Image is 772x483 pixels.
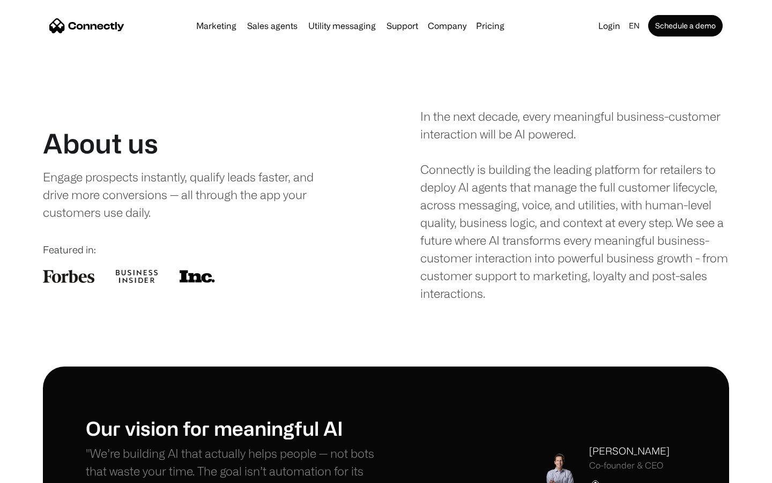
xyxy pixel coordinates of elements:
div: Engage prospects instantly, qualify leads faster, and drive more conversions — all through the ap... [43,168,336,221]
div: Featured in: [43,243,352,257]
a: Sales agents [243,21,302,30]
a: Utility messaging [304,21,380,30]
div: en [625,18,646,33]
h1: Our vision for meaningful AI [86,416,386,440]
a: Support [382,21,422,30]
a: Pricing [472,21,509,30]
a: home [49,18,124,34]
div: Company [428,18,466,33]
aside: Language selected: English [11,463,64,479]
a: Marketing [192,21,241,30]
h1: About us [43,127,158,159]
a: Schedule a demo [648,15,723,36]
div: Company [425,18,470,33]
div: [PERSON_NAME] [589,444,670,458]
div: In the next decade, every meaningful business-customer interaction will be AI powered. Connectly ... [420,107,729,302]
ul: Language list [21,464,64,479]
div: en [629,18,640,33]
a: Login [594,18,625,33]
div: Co-founder & CEO [589,460,670,471]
